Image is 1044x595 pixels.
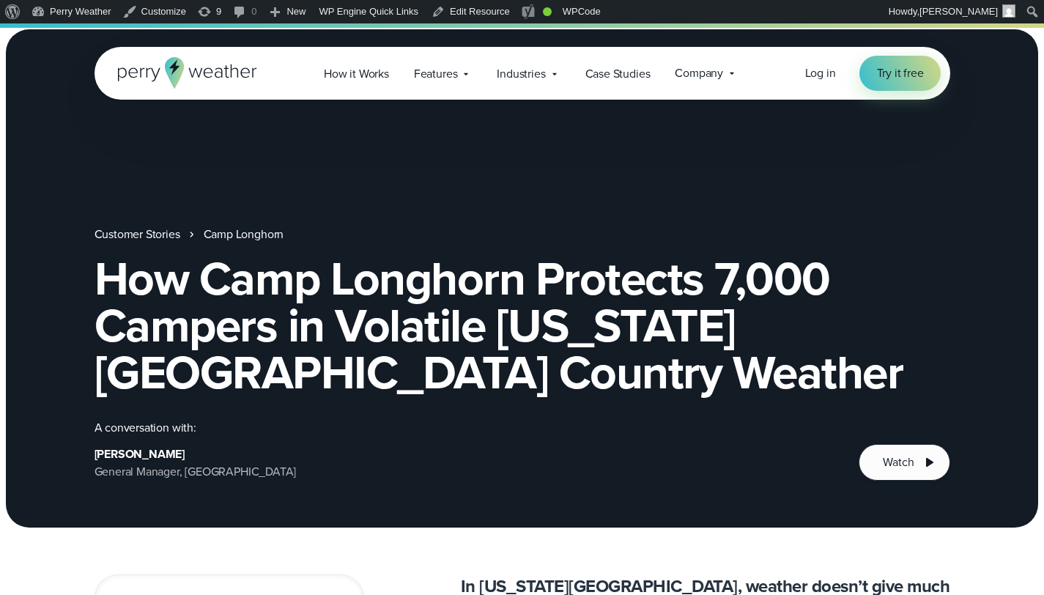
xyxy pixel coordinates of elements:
span: How it Works [324,65,389,83]
h1: How Camp Longhorn Protects 7,000 Campers in Volatile [US_STATE][GEOGRAPHIC_DATA] Country Weather [95,255,950,396]
div: Good [543,7,552,16]
span: Case Studies [585,65,651,83]
span: Company [675,64,723,82]
span: Features [414,65,458,83]
button: Watch [859,444,949,481]
a: Try it free [859,56,941,91]
nav: Breadcrumb [95,226,950,243]
a: Case Studies [573,59,663,89]
a: How it Works [311,59,401,89]
div: A conversation with: [95,419,836,437]
a: Customer Stories [95,226,180,243]
a: Log in [805,64,836,82]
span: Log in [805,64,836,81]
a: Camp Longhorn [204,226,284,243]
div: General Manager, [GEOGRAPHIC_DATA] [95,463,297,481]
div: [PERSON_NAME] [95,446,297,463]
span: Industries [497,65,545,83]
span: Try it free [877,64,924,82]
span: Watch [883,454,914,471]
span: [PERSON_NAME] [919,6,998,17]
